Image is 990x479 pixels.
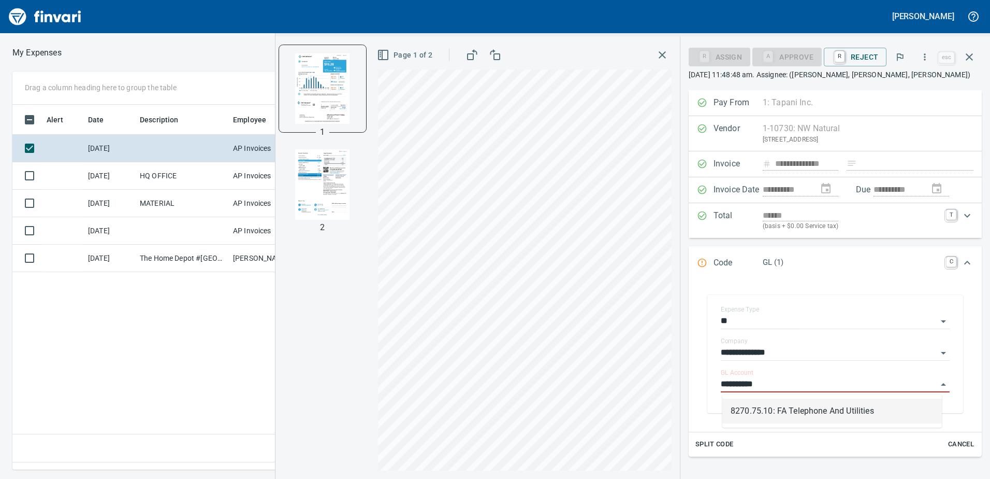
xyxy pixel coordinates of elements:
img: Page 2 [287,149,358,220]
span: Alert [47,114,63,126]
span: Date [88,114,104,126]
span: Date [88,114,118,126]
button: Cancel [944,436,978,453]
p: [DATE] 11:48:48 am. Assignee: ([PERSON_NAME], [PERSON_NAME], [PERSON_NAME]) [689,69,982,80]
td: [DATE] [84,190,136,217]
p: Total [714,209,763,232]
h5: [PERSON_NAME] [892,11,954,22]
td: AP Invoices [229,190,307,217]
span: Split Code [695,439,734,450]
td: AP Invoices [229,162,307,190]
div: Assign [689,52,750,61]
button: Page 1 of 2 [375,46,436,65]
button: RReject [824,48,886,66]
img: Finvari [6,4,84,29]
li: 8270.75.10: FA Telephone And Utilities [722,399,942,424]
span: Employee [233,114,266,126]
img: Page 1 [287,53,358,124]
p: 1 [320,126,325,138]
p: 2 [320,221,325,234]
p: Code [714,257,763,270]
p: GL (1) [763,257,940,269]
p: (basis + $0.00 Service tax) [763,221,940,232]
td: [DATE] [84,135,136,162]
div: Expand [689,280,982,457]
button: Split Code [693,436,736,453]
td: AP Invoices [229,135,307,162]
span: Employee [233,114,280,126]
a: R [835,51,845,62]
td: [DATE] [84,162,136,190]
span: Reject [832,48,878,66]
a: esc [939,52,954,63]
a: C [946,257,956,267]
td: AP Invoices [229,217,307,245]
span: Description [140,114,192,126]
label: Expense Type [721,306,759,313]
p: Drag a column heading here to group the table [25,82,177,93]
div: Expand [689,203,982,238]
td: [DATE] [84,217,136,245]
button: Flag [889,46,911,68]
a: T [946,209,956,220]
span: Description [140,114,179,126]
td: [PERSON_NAME] [229,245,307,272]
p: My Expenses [12,47,62,59]
button: Open [936,314,951,329]
td: HQ OFFICE [136,162,229,190]
span: Alert [47,114,77,126]
label: GL Account [721,370,753,376]
td: MATERIAL [136,190,229,217]
button: [PERSON_NAME] [890,8,957,24]
span: Cancel [947,439,975,450]
button: More [913,46,936,68]
button: Open [936,346,951,360]
div: GL Account required [752,52,822,61]
span: Page 1 of 2 [379,49,432,62]
td: [DATE] [84,245,136,272]
label: Company [721,338,748,344]
td: The Home Depot #[GEOGRAPHIC_DATA] [136,245,229,272]
span: Close invoice [936,45,982,69]
nav: breadcrumb [12,47,62,59]
div: Expand [689,246,982,280]
button: Close [936,377,951,392]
